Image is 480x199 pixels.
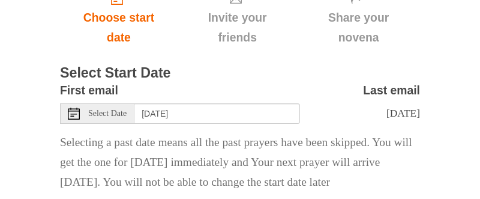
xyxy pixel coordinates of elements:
span: Select Date [88,109,127,118]
p: Selecting a past date means all the past prayers have been skipped. You will get the one for [DAT... [60,133,420,192]
span: Choose start date [72,8,166,47]
label: Last email [363,81,420,100]
h3: Select Start Date [60,66,420,81]
span: [DATE] [386,107,420,119]
span: Invite your friends [190,8,285,47]
span: Share your novena [309,8,408,47]
input: Use the arrow keys to pick a date [134,103,300,124]
label: First email [60,81,118,100]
